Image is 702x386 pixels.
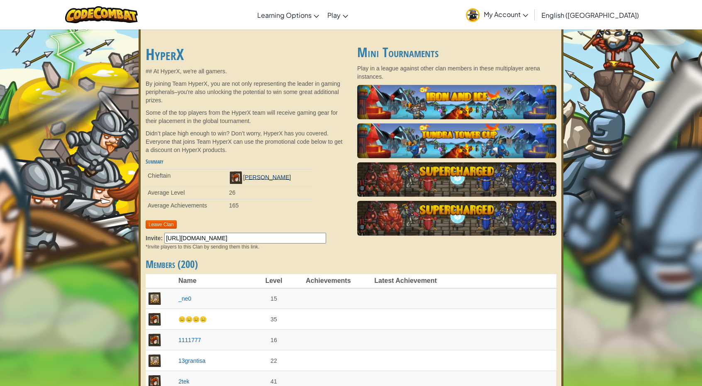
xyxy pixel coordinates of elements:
[65,6,138,23] img: CodeCombat logo
[541,11,639,19] span: English ([GEOGRAPHIC_DATA])
[146,186,227,199] td: Average Level
[146,129,345,154] p: Didn’t place high enough to win? Don’t worry, HyperX has you covered. Everyone that joins Team Hy...
[178,357,205,364] a: 13grantisa
[146,244,345,251] div: *Invite players to this Clan by sending them this link.
[357,176,556,182] a: Supercharged
[146,158,345,164] h5: Summary
[372,274,549,288] th: Latest Achievement
[357,137,556,144] a: Tundra Tower
[323,4,352,26] a: Play
[263,274,284,288] th: Level
[176,274,263,288] th: Name
[178,257,198,271] span: (200)
[257,11,312,19] span: Learning Options
[146,46,345,63] h1: HyperX
[146,109,345,125] p: Some of the top players from the HyperX team will receive gaming gear for their placement in the ...
[263,309,284,330] td: 35
[357,85,556,120] img: Iron and Ice
[357,215,556,221] a: Supercharged
[263,288,284,309] td: 15
[357,162,556,197] img: Supercharged
[357,98,556,105] a: Iron and Ice
[357,64,556,81] p: Play in a league against other clan members in these multiplayer arena instances.
[146,199,227,212] td: Average Achievements
[148,172,171,179] span: Chieftain
[263,330,284,350] td: 16
[178,337,201,343] a: 1111777
[537,4,643,26] a: English ([GEOGRAPHIC_DATA])
[146,80,345,104] p: By joining Team HyperX, you are not only representing the leader in gaming peripherals–you're als...
[357,46,556,60] h2: Mini Tournaments
[462,2,532,28] a: My Account
[178,378,189,385] a: 2tek
[227,199,312,212] td: 165
[327,11,341,19] span: Play
[178,295,191,302] a: _ne0
[466,8,480,22] img: avatar
[357,123,556,158] img: Tundra Tower
[243,174,291,180] a: [PERSON_NAME]
[227,186,312,199] td: 26
[146,235,164,241] span: Invite:
[253,4,323,26] a: Learning Options
[146,257,178,271] span: Members
[178,316,207,323] a: 😑😑😑😑
[146,220,177,229] button: Leave Clan
[284,274,372,288] th: Achievements
[146,67,345,75] p: ## At HyperX, we're all gamers.
[263,350,284,371] td: 22
[484,10,528,19] span: My Account
[357,201,556,236] img: Supercharged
